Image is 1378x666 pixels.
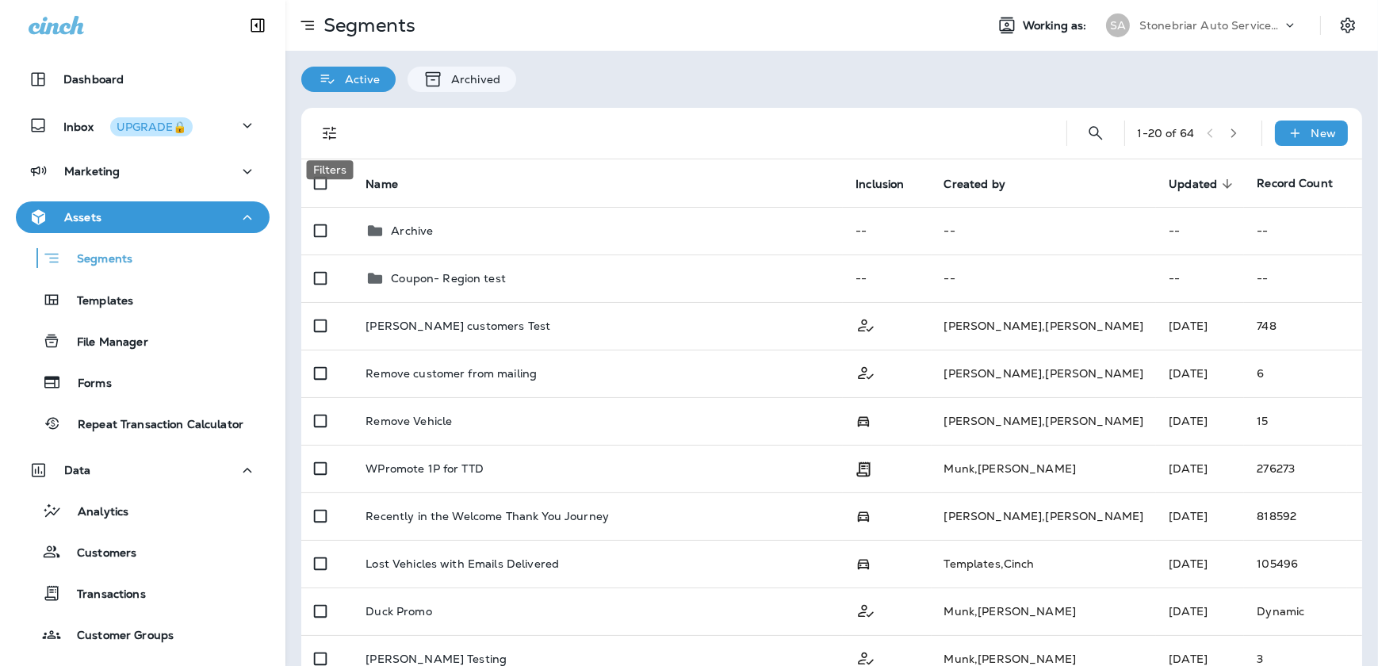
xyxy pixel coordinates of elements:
span: Created by [944,177,1026,191]
p: WPromote 1P for TTD [366,462,484,475]
td: -- [1244,255,1362,302]
button: Forms [16,366,270,399]
button: Analytics [16,494,270,527]
span: Updated [1169,178,1217,191]
td: Templates , Cinch [932,540,1157,588]
p: Duck Promo [366,605,431,618]
button: Dashboard [16,63,270,95]
td: -- [843,207,931,255]
td: 6 [1244,350,1362,397]
p: Templates [61,294,133,309]
td: Munk , [PERSON_NAME] [932,445,1157,492]
td: [PERSON_NAME] , [PERSON_NAME] [932,397,1157,445]
td: Munk , [PERSON_NAME] [932,588,1157,635]
td: Dynamic [1244,588,1362,635]
p: File Manager [61,335,148,350]
span: Customer Only [856,317,876,331]
p: [PERSON_NAME] customers Test [366,320,550,332]
span: Inclusion [856,178,904,191]
td: 818592 [1244,492,1362,540]
td: 15 [1244,397,1362,445]
p: Coupon- Region test [391,272,506,285]
button: Repeat Transaction Calculator [16,407,270,440]
td: 105496 [1244,540,1362,588]
p: Archived [443,73,500,86]
td: [PERSON_NAME] , [PERSON_NAME] [932,492,1157,540]
span: Name [366,177,419,191]
p: Segments [61,252,132,268]
td: [DATE] [1156,397,1244,445]
p: Data [64,464,91,477]
button: Customers [16,535,270,568]
td: [DATE] [1156,540,1244,588]
button: Transactions [16,576,270,610]
td: [PERSON_NAME] , [PERSON_NAME] [932,350,1157,397]
p: Stonebriar Auto Services Group [1139,19,1282,32]
td: [DATE] [1156,492,1244,540]
button: Collapse Sidebar [235,10,280,41]
td: -- [843,255,931,302]
button: Search Segments [1080,117,1112,149]
td: -- [932,207,1157,255]
button: Assets [16,201,270,233]
td: 276273 [1244,445,1362,492]
p: Active [337,73,380,86]
p: Analytics [62,505,128,520]
p: Dashboard [63,73,124,86]
span: Updated [1169,177,1238,191]
p: Lost Vehicles with Emails Delivered [366,557,559,570]
span: Name [366,178,398,191]
p: New [1311,127,1336,140]
span: Possession [856,413,871,427]
p: Forms [62,377,112,392]
p: Segments [317,13,415,37]
p: Repeat Transaction Calculator [62,418,243,433]
p: Customers [61,546,136,561]
span: Created by [944,178,1005,191]
button: Settings [1334,11,1362,40]
p: Recently in the Welcome Thank You Journey [366,510,609,522]
button: File Manager [16,324,270,358]
span: Transaction [856,461,871,475]
div: SA [1106,13,1130,37]
td: -- [1156,255,1244,302]
td: [DATE] [1156,350,1244,397]
p: Inbox [63,117,193,134]
td: 748 [1244,302,1362,350]
td: [PERSON_NAME] , [PERSON_NAME] [932,302,1157,350]
td: [DATE] [1156,588,1244,635]
p: Transactions [61,588,146,603]
button: Segments [16,241,270,275]
button: Data [16,454,270,486]
span: Working as: [1023,19,1090,33]
span: Possession [856,508,871,522]
div: Filters [307,160,354,179]
p: Customer Groups [61,629,174,644]
td: [DATE] [1156,302,1244,350]
span: Possession [856,556,871,570]
p: Archive [391,224,433,237]
td: -- [932,255,1157,302]
span: Record Count [1257,176,1333,190]
button: Marketing [16,155,270,187]
button: Customer Groups [16,618,270,651]
span: Customer Only [856,365,876,379]
button: UPGRADE🔒 [110,117,193,136]
span: Inclusion [856,177,924,191]
td: [DATE] [1156,445,1244,492]
p: Remove customer from mailing [366,367,537,380]
p: Assets [64,211,101,224]
span: Customer Only [856,650,876,664]
td: -- [1156,207,1244,255]
button: Filters [314,117,346,149]
span: Customer Only [856,603,876,617]
p: [PERSON_NAME] Testing [366,653,507,665]
p: Remove Vehicle [366,415,452,427]
div: UPGRADE🔒 [117,121,186,132]
button: Templates [16,283,270,316]
div: 1 - 20 of 64 [1138,127,1194,140]
td: -- [1244,207,1362,255]
p: Marketing [64,165,120,178]
button: InboxUPGRADE🔒 [16,109,270,141]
